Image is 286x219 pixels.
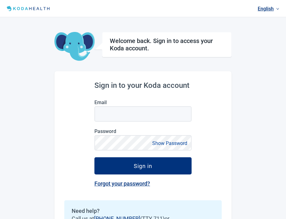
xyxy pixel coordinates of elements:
[276,7,279,10] span: down
[5,5,53,12] img: Koda Health
[110,37,224,52] h1: Welcome back. Sign in to access your Koda account.
[150,139,189,147] button: Show Password
[94,128,192,134] label: Password
[94,157,192,174] button: Sign in
[134,163,152,169] div: Sign in
[94,81,192,90] h2: Sign in to your Koda account
[94,100,192,105] label: Email
[255,4,282,14] a: Current language: English
[72,208,214,214] h2: Need help?
[54,32,95,61] img: Koda Elephant
[94,180,150,187] a: Forgot your password?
